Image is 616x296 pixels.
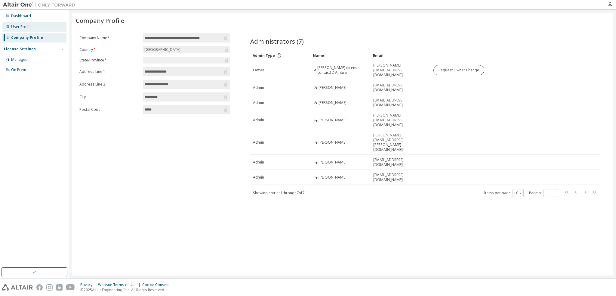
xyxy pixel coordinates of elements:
img: instagram.svg [46,284,53,291]
div: Dashboard [11,14,31,18]
p: © 2025 Altair Engineering, Inc. All Rights Reserved. [80,287,173,292]
div: User Profile [11,24,32,29]
span: Company Profile [76,16,124,25]
span: [EMAIL_ADDRESS][DOMAIN_NAME] [373,83,428,92]
span: Admin [253,100,264,105]
div: Website Terms of Use [98,282,142,287]
span: Admin [253,140,264,145]
span: Admin [253,85,264,90]
span: [PERSON_NAME] [319,160,346,165]
img: youtube.svg [66,284,75,291]
span: Owner [253,68,264,73]
div: Name [313,51,368,60]
span: Admin Type [253,53,275,58]
span: [PERSON_NAME] [319,118,346,123]
img: facebook.svg [36,284,43,291]
span: [PERSON_NAME] [319,140,346,145]
span: [EMAIL_ADDRESS][DOMAIN_NAME] [373,98,428,107]
div: Email [373,51,428,60]
label: Country [79,47,140,52]
div: [GEOGRAPHIC_DATA] [143,46,181,53]
span: [PERSON_NAME] [319,85,346,90]
label: Postal Code [79,107,140,112]
span: [EMAIL_ADDRESS][DOMAIN_NAME] [373,173,428,182]
div: License Settings [4,47,36,51]
span: [EMAIL_ADDRESS][DOMAIN_NAME] [373,157,428,167]
span: [PERSON_NAME][EMAIL_ADDRESS][PERSON_NAME][DOMAIN_NAME] [373,133,428,152]
label: Address Line 2 [79,82,140,87]
label: State/Province [79,58,140,63]
span: [PERSON_NAME] [319,100,346,105]
img: altair_logo.svg [2,284,33,291]
span: Showing entries 1 through 7 of 7 [253,190,304,195]
span: Admin [253,175,264,180]
span: Items per page [484,189,524,197]
div: Privacy [80,282,98,287]
div: [GEOGRAPHIC_DATA] [143,46,230,53]
span: [PERSON_NAME][EMAIL_ADDRESS][DOMAIN_NAME] [373,113,428,127]
img: linkedin.svg [56,284,63,291]
button: 10 [514,191,522,195]
div: On Prem [11,67,26,72]
label: Company Name [79,36,140,40]
button: Request Owner Change [433,65,484,75]
span: [PERSON_NAME] (license contact) D'Ambra [317,65,368,75]
span: [PERSON_NAME] [319,175,346,180]
span: Page n. [529,189,558,197]
span: Admin [253,160,264,165]
span: Administrators (7) [250,37,304,45]
label: City [79,95,140,99]
div: Cookie Consent [142,282,173,287]
span: Admin [253,118,264,123]
span: [PERSON_NAME][EMAIL_ADDRESS][DOMAIN_NAME] [373,63,428,77]
img: Altair One [3,2,78,8]
label: Address Line 1 [79,69,140,74]
div: Managed [11,57,28,62]
div: Company Profile [11,35,43,40]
